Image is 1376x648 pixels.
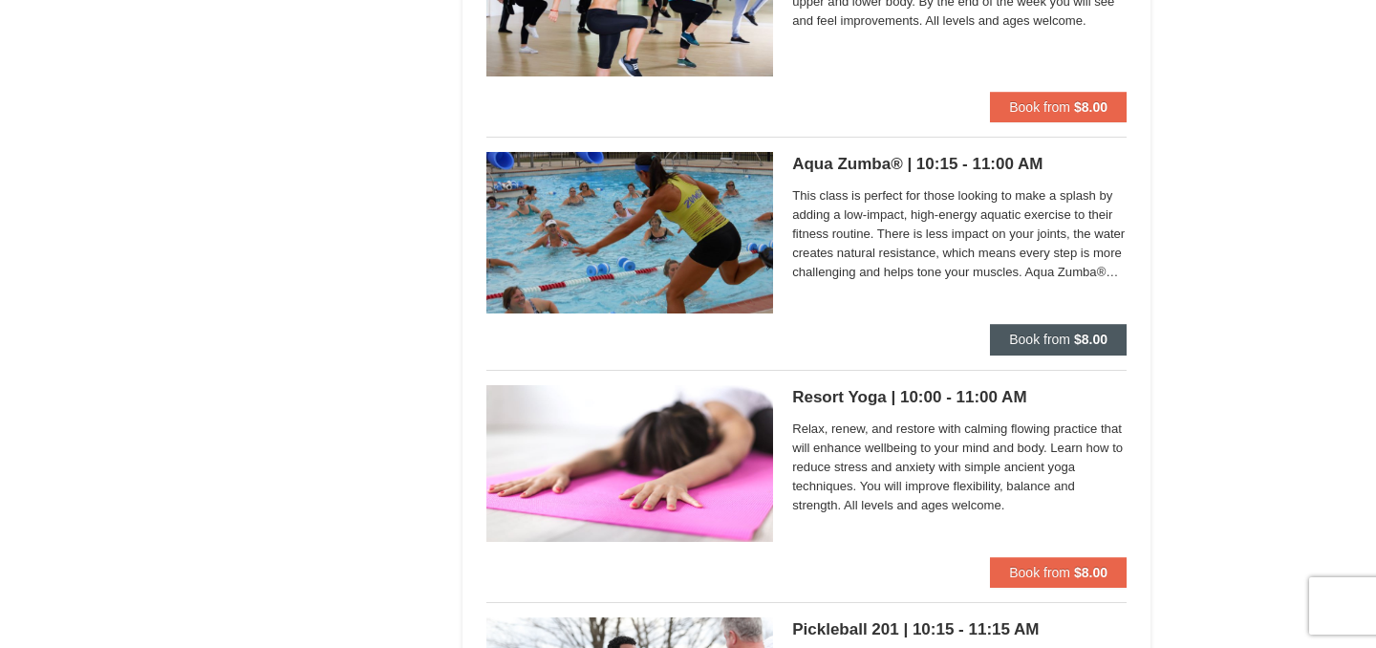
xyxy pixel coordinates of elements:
[486,385,773,542] img: 6619873-740-369cfc48.jpeg
[1009,332,1070,347] span: Book from
[792,155,1127,174] h5: Aqua Zumba® | 10:15 - 11:00 AM
[1074,332,1107,347] strong: $8.00
[1009,565,1070,580] span: Book from
[486,152,773,313] img: 6619873-191-2c83e21e.jpg
[1074,565,1107,580] strong: $8.00
[792,420,1127,515] span: Relax, renew, and restore with calming flowing practice that will enhance wellbeing to your mind ...
[792,186,1127,282] span: This class is perfect for those looking to make a splash by adding a low-impact, high-energy aqua...
[792,620,1127,639] h5: Pickleball 201 | 10:15 - 11:15 AM
[990,557,1127,588] button: Book from $8.00
[990,92,1127,122] button: Book from $8.00
[990,324,1127,355] button: Book from $8.00
[1074,99,1107,115] strong: $8.00
[1009,99,1070,115] span: Book from
[792,388,1127,407] h5: Resort Yoga | 10:00 - 11:00 AM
